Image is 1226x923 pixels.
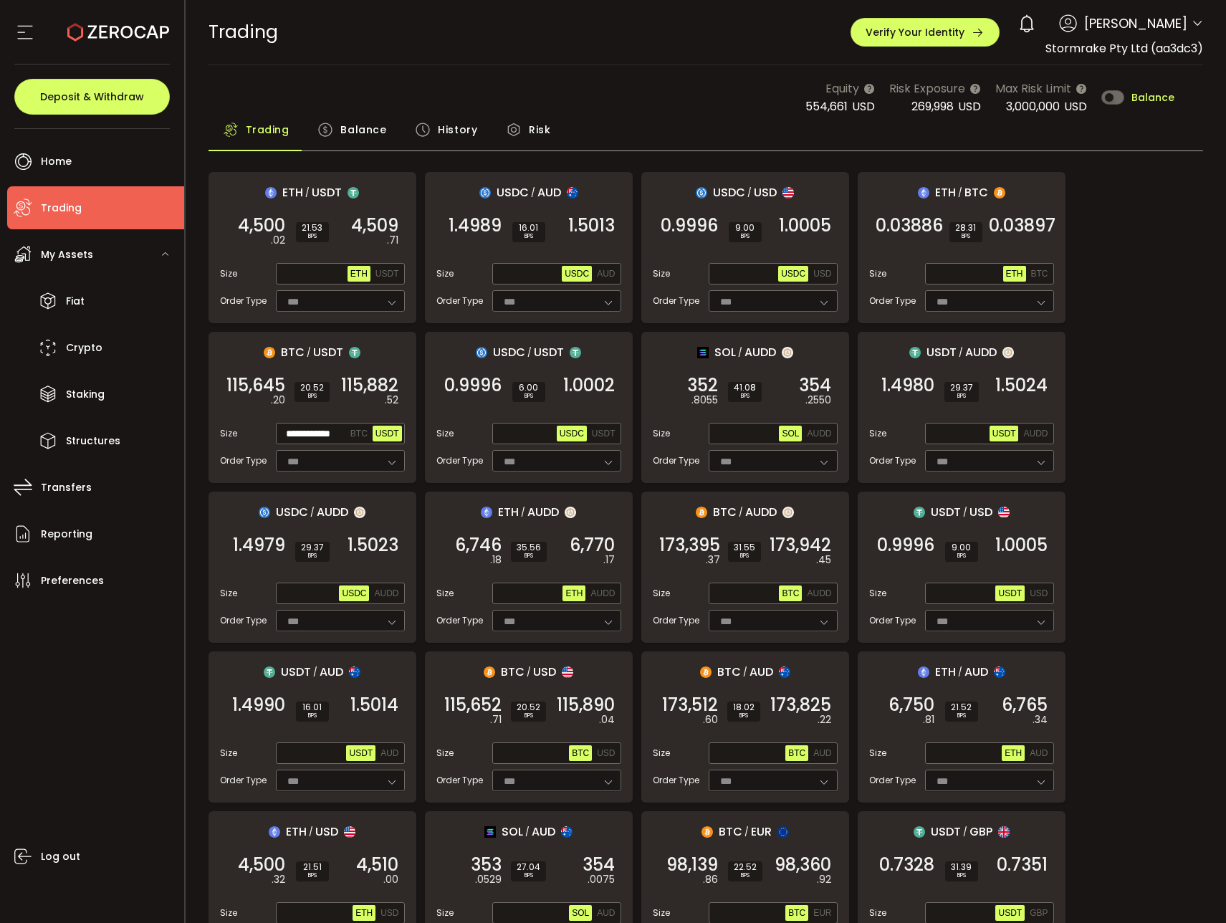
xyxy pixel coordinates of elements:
span: Order Type [653,295,699,307]
span: 354 [799,378,831,393]
span: Size [869,587,886,600]
span: USDT [992,429,1016,439]
span: BTC [1031,269,1048,279]
img: btc_portfolio.svg [994,187,1005,199]
span: Size [436,587,454,600]
span: Equity [825,80,859,97]
button: USD [378,905,401,921]
span: 6,746 [455,538,502,553]
i: BPS [734,392,756,401]
button: Verify Your Identity [851,18,1000,47]
span: USDT [998,588,1022,598]
button: ETH [353,905,375,921]
span: ETH [350,269,368,279]
em: / [743,666,747,679]
em: / [527,346,532,359]
span: SOL [782,429,799,439]
em: .20 [271,393,285,408]
img: btc_portfolio.svg [484,666,495,678]
img: usdc_portfolio.svg [476,347,487,358]
img: usd_portfolio.svg [344,826,355,838]
span: USDT [592,429,616,439]
span: USDT [375,429,399,439]
span: AUD [537,183,561,201]
span: 4,509 [351,219,398,233]
span: BTC [713,503,737,521]
em: / [307,346,311,359]
button: AUD [594,905,618,921]
span: USDC [493,343,525,361]
button: AUD [1027,745,1050,761]
span: 0.9996 [877,538,934,553]
span: AUD [380,748,398,758]
span: SOL [714,343,736,361]
span: 0.9996 [661,219,718,233]
span: Order Type [220,454,267,467]
span: Reporting [41,524,92,545]
span: 9.00 [734,224,756,232]
em: .45 [816,553,831,568]
span: 41.08 [734,383,756,392]
span: Trading [246,115,289,144]
span: Size [220,267,237,280]
span: 29.37 [950,383,973,392]
button: USDT [990,426,1019,441]
span: 1.4989 [449,219,502,233]
span: 115,645 [226,378,285,393]
img: zuPXiwguUFiBOIQyqLOiXsnnNitlx7q4LCwEbLHADjIpTka+Lip0HH8D0VTrd02z+wEAAAAASUVORK5CYII= [354,507,365,518]
span: 1.5023 [348,538,398,553]
span: Size [653,267,670,280]
span: 6,765 [1002,698,1048,712]
span: BTC [501,663,525,681]
span: Risk Exposure [889,80,965,97]
img: eth_portfolio.svg [269,826,280,838]
em: / [958,666,962,679]
i: BPS [734,552,755,560]
img: usdt_portfolio.svg [570,347,581,358]
span: USDT [926,343,957,361]
span: USDC [497,183,529,201]
img: usdc_portfolio.svg [696,187,707,199]
i: BPS [951,712,972,720]
span: USD [754,183,777,201]
img: usdc_portfolio.svg [259,507,270,518]
span: EUR [813,908,831,918]
span: 269,998 [911,98,954,115]
span: USDC [781,269,805,279]
em: .37 [706,553,720,568]
span: Structures [66,431,120,451]
em: / [305,186,310,199]
span: 0.03897 [989,219,1055,233]
button: BTC [779,585,802,601]
span: BTC [281,343,305,361]
span: 9.00 [951,543,972,552]
span: 352 [687,378,718,393]
span: 173,395 [659,538,720,553]
span: SOL [572,908,589,918]
span: 4,500 [238,219,285,233]
span: 31.55 [734,543,755,552]
img: btc_portfolio.svg [700,666,712,678]
span: AUD [813,748,831,758]
span: 21.53 [302,224,323,232]
span: 20.52 [300,383,324,392]
button: USD [810,266,834,282]
span: ETH [282,183,303,201]
span: 554,661 [805,98,848,115]
span: BTC [964,183,988,201]
button: AUD [378,745,401,761]
span: Stormrake Pty Ltd (aa3dc3) [1045,40,1203,57]
i: BPS [951,552,972,560]
i: BPS [517,552,541,560]
span: Risk [529,115,550,144]
i: BPS [300,392,324,401]
span: USDC [276,503,308,521]
i: BPS [302,232,323,241]
span: AUD [964,663,988,681]
button: BTC [348,426,370,441]
span: USDT [931,503,961,521]
span: Trading [209,19,278,44]
button: USDT [346,745,375,761]
em: .02 [271,233,285,248]
em: .52 [385,393,398,408]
